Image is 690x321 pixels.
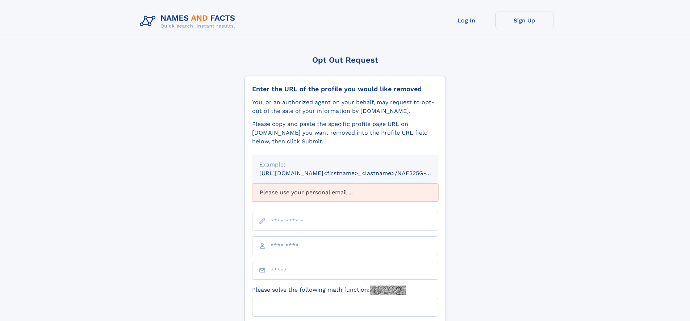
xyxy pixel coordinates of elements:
div: Please use your personal email ... [252,183,438,202]
img: Logo Names and Facts [137,12,241,31]
small: [URL][DOMAIN_NAME]<firstname>_<lastname>/NAF325G-xxxxxxxx [259,170,452,177]
div: Opt Out Request [244,55,446,64]
a: Sign Up [495,12,553,29]
div: Please copy and paste the specific profile page URL on [DOMAIN_NAME] you want removed into the Pr... [252,120,438,146]
a: Log In [438,12,495,29]
div: You, or an authorized agent on your behalf, may request to opt-out of the sale of your informatio... [252,98,438,115]
div: Enter the URL of the profile you would like removed [252,85,438,93]
label: Please solve the following math function: [252,286,406,295]
div: Example: [259,160,431,169]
